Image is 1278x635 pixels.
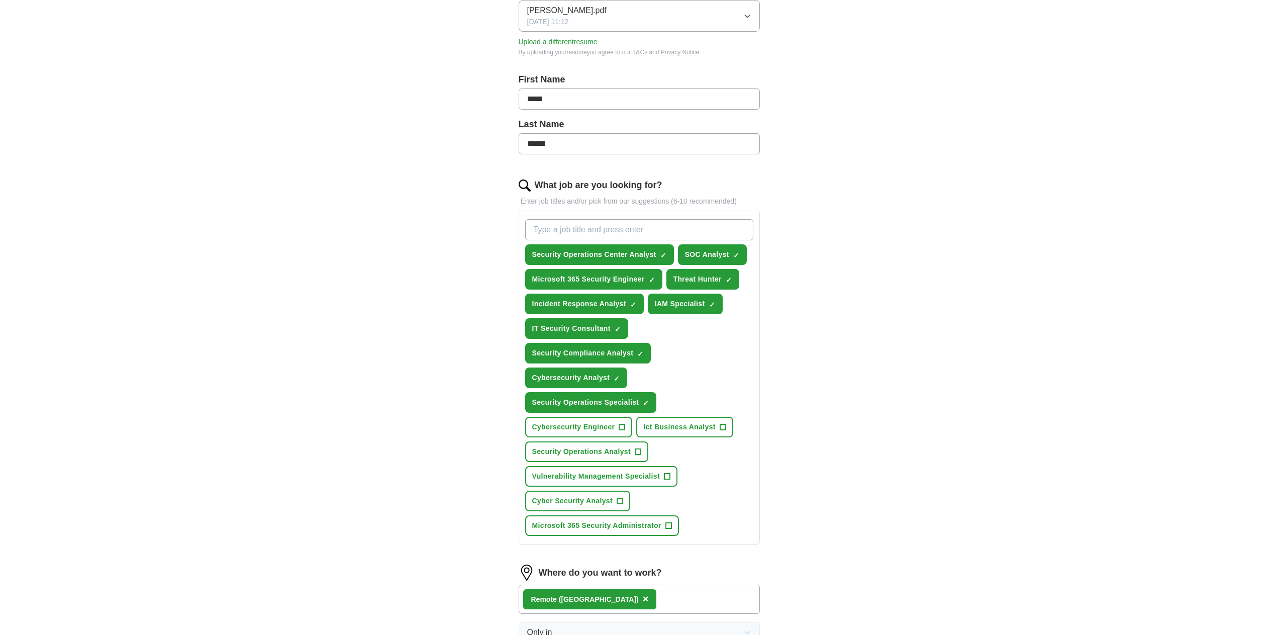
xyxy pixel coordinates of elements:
span: ✓ [726,276,732,284]
div: Remote ([GEOGRAPHIC_DATA]) [531,594,639,605]
span: SOC Analyst [685,249,729,260]
span: Security Operations Specialist [532,397,639,408]
span: Threat Hunter [673,274,722,285]
span: ✓ [637,350,643,358]
span: ✓ [660,251,666,259]
label: What job are you looking for? [535,178,662,192]
span: ✓ [709,301,715,309]
button: Security Compliance Analyst✓ [525,343,651,364]
span: Cybersecurity Analyst [532,373,610,383]
span: Cyber Security Analyst [532,496,613,506]
span: ✓ [630,301,636,309]
button: Cybersecurity Engineer [525,417,633,437]
button: Security Operations Center Analyst✓ [525,244,674,265]
span: Incident Response Analyst [532,299,626,309]
span: ✓ [733,251,739,259]
button: Threat Hunter✓ [666,269,739,290]
img: search.png [519,179,531,192]
button: Microsoft 365 Security Administrator [525,515,679,536]
div: By uploading your resume you agree to our and . [519,48,760,57]
span: Security Compliance Analyst [532,348,634,358]
button: Incident Response Analyst✓ [525,294,644,314]
span: ✓ [614,375,620,383]
span: Cybersecurity Engineer [532,422,615,432]
button: × [643,592,649,607]
img: location.png [519,565,535,581]
label: Where do you want to work? [539,566,662,580]
span: × [643,593,649,604]
button: Security Operations Analyst [525,441,648,462]
span: Microsoft 365 Security Engineer [532,274,645,285]
button: IT Security Consultant✓ [525,318,628,339]
input: Type a job title and press enter [525,219,753,240]
button: Microsoft 365 Security Engineer✓ [525,269,662,290]
span: Vulnerability Management Specialist [532,471,660,482]
button: Security Operations Specialist✓ [525,392,657,413]
span: IAM Specialist [655,299,705,309]
label: First Name [519,73,760,86]
span: Ict Business Analyst [643,422,715,432]
span: IT Security Consultant [532,323,611,334]
a: T&Cs [632,49,647,56]
span: ✓ [615,325,621,333]
span: Security Operations Analyst [532,446,631,457]
a: Privacy Notice [661,49,700,56]
span: [PERSON_NAME].pdf [527,5,607,17]
span: Security Operations Center Analyst [532,249,656,260]
span: [DATE] 11:12 [527,17,569,27]
button: Cybersecurity Analyst✓ [525,368,628,388]
p: Enter job titles and/or pick from our suggestions (6-10 recommended) [519,196,760,207]
label: Last Name [519,118,760,131]
button: Vulnerability Management Specialist [525,466,677,487]
button: Upload a differentresume [519,37,598,47]
span: ✓ [649,276,655,284]
button: SOC Analyst✓ [678,244,747,265]
button: Ict Business Analyst [636,417,733,437]
span: ✓ [643,399,649,407]
button: Cyber Security Analyst [525,491,630,511]
span: Microsoft 365 Security Administrator [532,520,661,531]
button: IAM Specialist✓ [648,294,723,314]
